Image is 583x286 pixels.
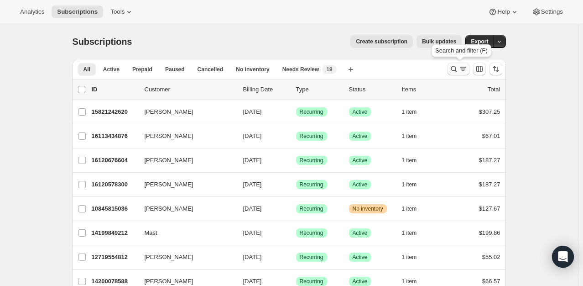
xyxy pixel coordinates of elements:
span: All [83,66,90,73]
span: Help [497,8,510,16]
span: [PERSON_NAME] [145,132,193,141]
button: [PERSON_NAME] [139,129,230,143]
span: $307.25 [479,108,500,115]
div: Items [402,85,448,94]
button: Tools [105,5,139,18]
button: Create subscription [350,35,413,48]
button: [PERSON_NAME] [139,105,230,119]
div: 16113434876[PERSON_NAME][DATE]SuccessRecurringSuccessActive1 item$67.01 [92,130,500,143]
span: Cancelled [198,66,224,73]
span: $187.27 [479,157,500,164]
span: [PERSON_NAME] [145,204,193,213]
p: 14200078588 [92,277,137,286]
span: 19 [326,66,332,73]
span: Recurring [300,229,323,237]
p: Customer [145,85,236,94]
span: 1 item [402,132,417,140]
span: [DATE] [243,229,262,236]
div: Open Intercom Messenger [552,246,574,268]
p: ID [92,85,137,94]
span: Recurring [300,254,323,261]
span: [DATE] [243,254,262,260]
span: [PERSON_NAME] [145,253,193,262]
div: 16120578300[PERSON_NAME][DATE]SuccessRecurringSuccessActive1 item$187.27 [92,178,500,191]
p: Status [349,85,395,94]
span: $66.57 [482,278,500,285]
span: Paused [165,66,185,73]
span: Recurring [300,181,323,188]
p: Total [488,85,500,94]
span: 1 item [402,108,417,116]
div: 15821242620[PERSON_NAME][DATE]SuccessRecurringSuccessActive1 item$307.25 [92,106,500,118]
span: Active [353,108,368,116]
span: 1 item [402,205,417,212]
span: [DATE] [243,132,262,139]
p: 16120578300 [92,180,137,189]
span: Recurring [300,205,323,212]
span: No inventory [236,66,269,73]
button: [PERSON_NAME] [139,177,230,192]
span: Active [353,157,368,164]
span: Create subscription [356,38,407,45]
span: Bulk updates [422,38,456,45]
button: Mast [139,226,230,240]
span: Active [353,254,368,261]
span: $199.86 [479,229,500,236]
span: [DATE] [243,278,262,285]
div: 14199849212Mast[DATE]SuccessRecurringSuccessActive1 item$199.86 [92,227,500,239]
span: 1 item [402,157,417,164]
span: Active [353,278,368,285]
button: Sort the results [489,63,502,75]
button: Settings [526,5,568,18]
span: 1 item [402,278,417,285]
span: $127.67 [479,205,500,212]
span: [PERSON_NAME] [145,107,193,117]
span: Recurring [300,132,323,140]
button: Subscriptions [52,5,103,18]
button: 1 item [402,130,427,143]
span: 1 item [402,229,417,237]
span: Analytics [20,8,44,16]
p: 12719554812 [92,253,137,262]
button: 1 item [402,251,427,264]
span: Subscriptions [73,37,132,47]
button: 1 item [402,154,427,167]
span: [PERSON_NAME] [145,277,193,286]
div: 16120676604[PERSON_NAME][DATE]SuccessRecurringSuccessActive1 item$187.27 [92,154,500,167]
button: [PERSON_NAME] [139,250,230,265]
span: 1 item [402,181,417,188]
span: Mast [145,228,157,238]
span: Active [353,181,368,188]
div: Type [296,85,342,94]
button: Export [465,35,494,48]
div: IDCustomerBilling DateTypeStatusItemsTotal [92,85,500,94]
span: Tools [110,8,125,16]
p: Billing Date [243,85,289,94]
span: [PERSON_NAME] [145,180,193,189]
button: [PERSON_NAME] [139,201,230,216]
span: [PERSON_NAME] [145,156,193,165]
p: 14199849212 [92,228,137,238]
span: Recurring [300,278,323,285]
button: Analytics [15,5,50,18]
button: Create new view [344,63,358,76]
span: [DATE] [243,181,262,188]
span: 1 item [402,254,417,261]
span: $67.01 [482,132,500,139]
button: 1 item [402,178,427,191]
p: 16113434876 [92,132,137,141]
span: No inventory [353,205,383,212]
button: [PERSON_NAME] [139,153,230,168]
span: [DATE] [243,108,262,115]
p: 15821242620 [92,107,137,117]
button: Bulk updates [416,35,462,48]
span: Prepaid [132,66,152,73]
span: [DATE] [243,157,262,164]
span: Recurring [300,157,323,164]
span: $187.27 [479,181,500,188]
span: Export [471,38,488,45]
button: 1 item [402,227,427,239]
div: 12719554812[PERSON_NAME][DATE]SuccessRecurringSuccessActive1 item$55.02 [92,251,500,264]
span: Active [353,132,368,140]
p: 10845815036 [92,204,137,213]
